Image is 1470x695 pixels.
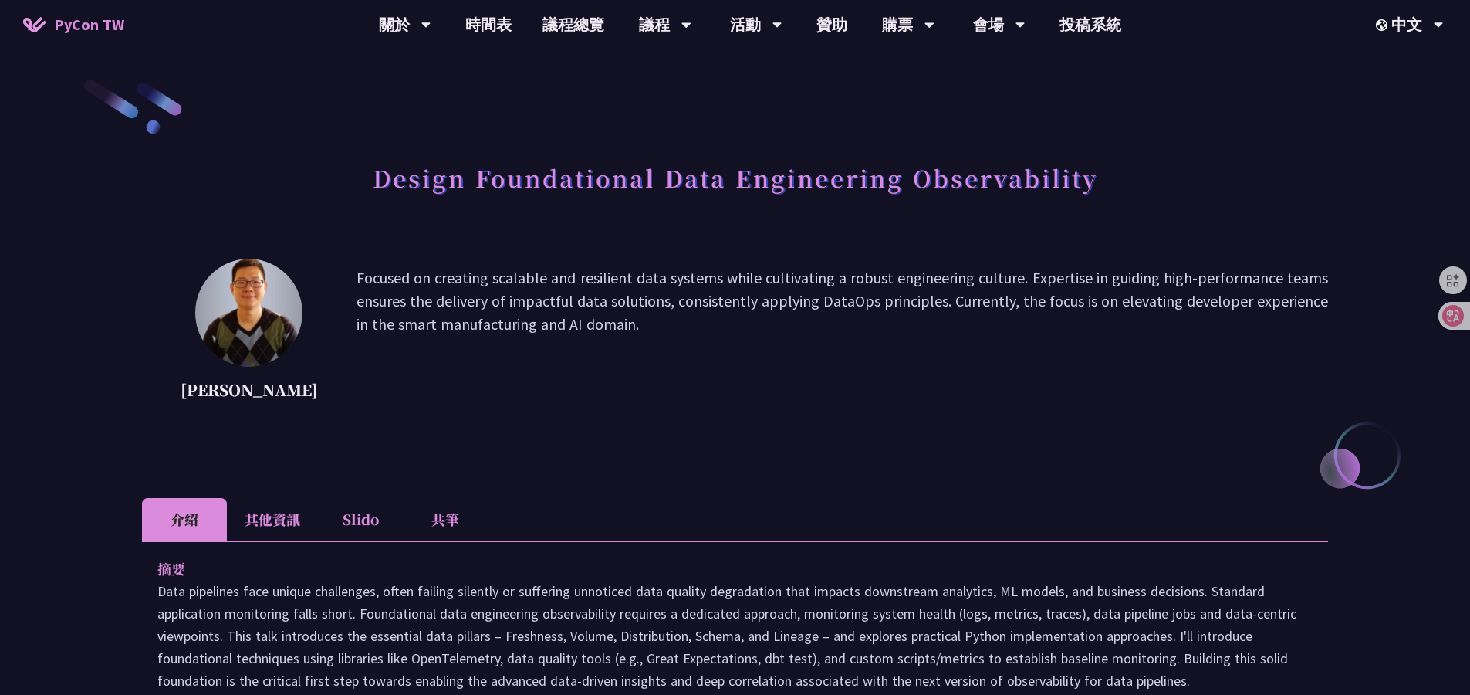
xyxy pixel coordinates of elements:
[23,17,46,32] img: Home icon of PyCon TW 2025
[157,580,1313,692] p: Data pipelines face unique challenges, often failing silently or suffering unnoticed data quality...
[318,498,403,541] li: Slido
[157,558,1282,580] p: 摘要
[195,259,302,367] img: Shuhsi Lin
[8,5,140,44] a: PyCon TW
[403,498,488,541] li: 共筆
[357,266,1328,405] p: Focused on creating scalable and resilient data systems while cultivating a robust engineering cu...
[227,498,318,541] li: 其他資訊
[373,154,1098,201] h1: Design Foundational Data Engineering Observability
[181,378,318,402] p: [PERSON_NAME]
[54,13,124,36] span: PyCon TW
[142,498,227,541] li: 介紹
[1376,19,1391,31] img: Locale Icon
